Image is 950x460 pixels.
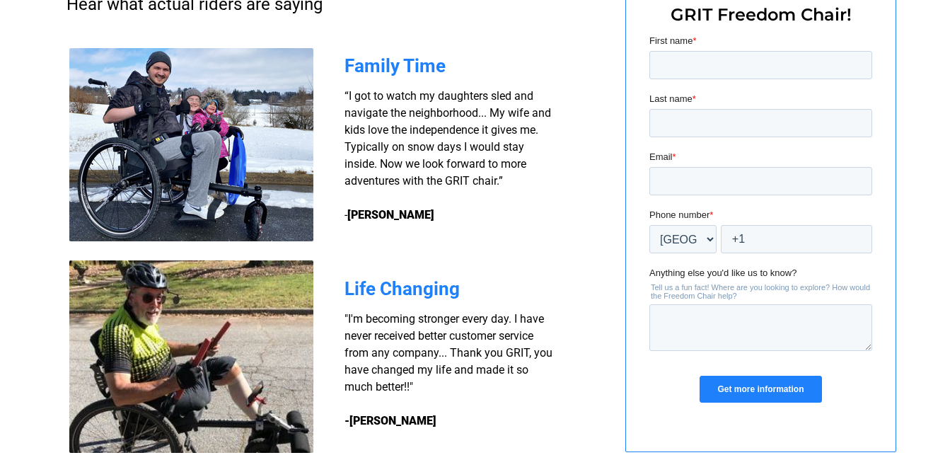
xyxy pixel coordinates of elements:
span: Life Changing [344,278,460,299]
iframe: Form 0 [649,34,872,415]
span: “I got to watch my daughters sled and navigate the neighborhood... My wife and kids love the inde... [344,89,551,222]
span: Family Time [344,55,446,76]
strong: [PERSON_NAME] [347,208,434,222]
span: "I'm becoming stronger every day. I have never received better customer service from any company.... [344,312,552,393]
strong: -[PERSON_NAME] [344,414,436,427]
